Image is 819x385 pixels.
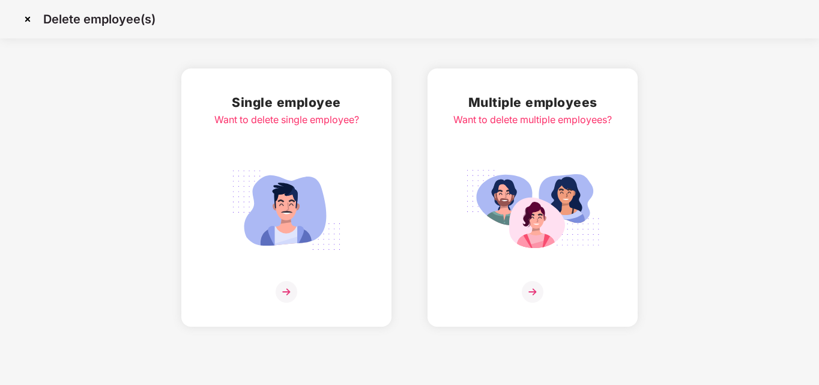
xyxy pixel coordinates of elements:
[522,281,543,303] img: svg+xml;base64,PHN2ZyB4bWxucz0iaHR0cDovL3d3dy53My5vcmcvMjAwMC9zdmciIHdpZHRoPSIzNiIgaGVpZ2h0PSIzNi...
[276,281,297,303] img: svg+xml;base64,PHN2ZyB4bWxucz0iaHR0cDovL3d3dy53My5vcmcvMjAwMC9zdmciIHdpZHRoPSIzNiIgaGVpZ2h0PSIzNi...
[465,163,600,257] img: svg+xml;base64,PHN2ZyB4bWxucz0iaHR0cDovL3d3dy53My5vcmcvMjAwMC9zdmciIGlkPSJNdWx0aXBsZV9lbXBsb3llZS...
[18,10,37,29] img: svg+xml;base64,PHN2ZyBpZD0iQ3Jvc3MtMzJ4MzIiIHhtbG5zPSJodHRwOi8vd3d3LnczLm9yZy8yMDAwL3N2ZyIgd2lkdG...
[43,12,156,26] p: Delete employee(s)
[214,92,359,112] h2: Single employee
[453,112,612,127] div: Want to delete multiple employees?
[214,112,359,127] div: Want to delete single employee?
[219,163,354,257] img: svg+xml;base64,PHN2ZyB4bWxucz0iaHR0cDovL3d3dy53My5vcmcvMjAwMC9zdmciIGlkPSJTaW5nbGVfZW1wbG95ZWUiIH...
[453,92,612,112] h2: Multiple employees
